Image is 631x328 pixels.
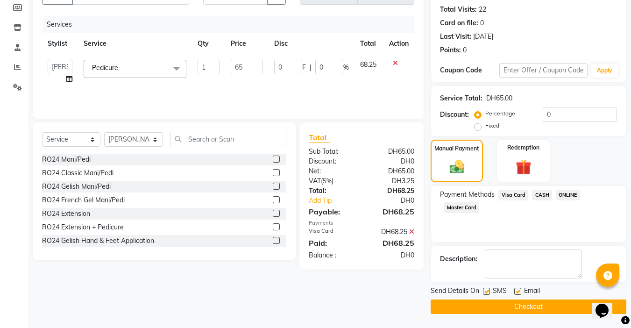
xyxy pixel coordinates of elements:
[434,144,479,153] label: Manual Payment
[440,18,478,28] div: Card on file:
[362,206,421,217] div: DH68.25
[78,33,192,54] th: Service
[43,16,421,33] div: Services
[362,250,421,260] div: DH0
[440,110,469,120] div: Discount:
[42,222,124,232] div: RO24 Extension + Pedicure
[309,219,414,227] div: Payments
[323,177,332,185] span: 5%
[92,64,118,72] span: Pedicure
[463,45,467,55] div: 0
[225,33,269,54] th: Price
[440,32,471,42] div: Last Visit:
[302,250,362,260] div: Balance :
[302,63,306,72] span: F
[479,5,486,14] div: 22
[302,157,362,166] div: Discount:
[592,291,622,319] iframe: chat widget
[485,121,499,130] label: Fixed
[431,299,626,314] button: Checkout
[591,64,618,78] button: Apply
[309,177,321,185] span: VAT
[440,45,461,55] div: Points:
[440,93,482,103] div: Service Total:
[309,133,330,143] span: Total
[354,33,383,54] th: Total
[524,286,540,298] span: Email
[118,64,122,72] a: x
[362,157,421,166] div: DH0
[362,166,421,176] div: DH65.00
[556,190,580,200] span: ONLINE
[362,186,421,196] div: DH68.25
[445,158,469,175] img: _cash.svg
[302,186,362,196] div: Total:
[383,33,414,54] th: Action
[343,63,349,72] span: %
[431,286,479,298] span: Send Details On
[507,143,539,152] label: Redemption
[42,195,125,205] div: RO24 French Gel Mani/Pedi
[302,206,362,217] div: Payable:
[511,157,536,177] img: _gift.svg
[498,190,528,200] span: Visa Card
[310,63,312,72] span: |
[440,5,477,14] div: Total Visits:
[42,236,154,246] div: RO24 Gelish Hand & Feet Application
[302,147,362,157] div: Sub Total:
[493,286,507,298] span: SMS
[42,33,78,54] th: Stylist
[485,109,515,118] label: Percentage
[440,65,499,75] div: Coupon Code
[372,196,422,206] div: DH0
[480,18,484,28] div: 0
[192,33,225,54] th: Qty
[362,147,421,157] div: DH65.00
[302,196,371,206] a: Add Tip
[42,168,113,178] div: RO24 Classic Mani/Pedi
[42,209,90,219] div: RO24 Extension
[302,176,362,186] div: ( )
[302,166,362,176] div: Net:
[360,60,376,69] span: 68.25
[302,227,362,237] div: Visa Card
[444,202,479,213] span: Master Card
[499,63,588,78] input: Enter Offer / Coupon Code
[532,190,552,200] span: CASH
[440,190,495,200] span: Payment Methods
[362,237,421,249] div: DH68.25
[440,254,477,264] div: Description:
[170,132,286,146] input: Search or Scan
[362,176,421,186] div: DH3.25
[42,182,111,192] div: RO24 Gelish Mani/Pedi
[362,227,421,237] div: DH68.25
[269,33,354,54] th: Disc
[302,237,362,249] div: Paid:
[42,155,91,164] div: RO24 Mani/Pedi
[486,93,512,103] div: DH65.00
[473,32,493,42] div: [DATE]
